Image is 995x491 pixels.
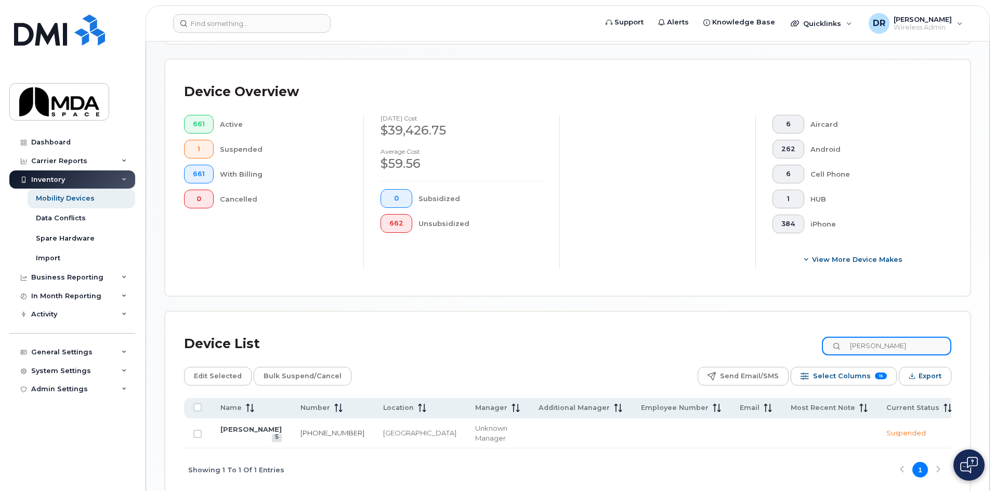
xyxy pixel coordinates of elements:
[712,17,775,28] span: Knowledge Base
[667,17,689,28] span: Alerts
[220,403,242,413] span: Name
[614,17,644,28] span: Support
[173,14,331,33] input: Find something...
[272,434,282,442] a: View Last Bill
[783,13,859,34] div: Quicklinks
[220,425,282,433] a: [PERSON_NAME]
[894,23,952,32] span: Wireless Admin
[184,115,214,134] button: 661
[264,368,342,384] span: Bulk Suspend/Cancel
[220,165,347,183] div: With Billing
[912,462,928,477] button: Page 1
[781,220,795,228] span: 384
[194,368,242,384] span: Edit Selected
[383,403,414,413] span: Location
[184,330,260,357] div: Device List
[381,214,412,233] button: 662
[418,214,543,233] div: Unsubsidized
[899,367,951,386] button: Export
[781,195,795,203] span: 1
[381,148,543,155] h4: Average cost
[193,170,205,178] span: 661
[894,15,952,23] span: [PERSON_NAME]
[773,115,804,134] button: 6
[193,145,205,153] span: 1
[184,78,299,105] div: Device Overview
[773,250,935,269] button: View More Device Makes
[381,122,543,139] div: $39,426.75
[791,403,855,413] span: Most Recent Note
[781,145,795,153] span: 262
[781,120,795,128] span: 6
[812,255,902,264] span: View More Device Makes
[813,368,871,384] span: Select Columns
[886,429,926,437] span: Suspended
[960,457,978,473] img: Open chat
[389,219,403,228] span: 662
[381,189,412,208] button: 0
[184,367,252,386] button: Edit Selected
[698,367,789,386] button: Send Email/SMS
[184,190,214,208] button: 0
[418,189,543,208] div: Subsidized
[381,155,543,172] div: $59.56
[300,429,364,437] a: [PHONE_NUMBER]
[740,403,760,413] span: Email
[886,403,939,413] span: Current Status
[383,429,456,437] span: [GEOGRAPHIC_DATA]
[651,12,696,33] a: Alerts
[873,17,885,30] span: DR
[919,368,941,384] span: Export
[773,215,804,233] button: 384
[720,368,779,384] span: Send Email/SMS
[598,12,651,33] a: Support
[781,170,795,178] span: 6
[188,462,284,477] span: Showing 1 To 1 Of 1 Entries
[773,190,804,208] button: 1
[254,367,351,386] button: Bulk Suspend/Cancel
[193,195,205,203] span: 0
[810,165,935,183] div: Cell Phone
[791,367,897,386] button: Select Columns 15
[641,403,709,413] span: Employee Number
[773,140,804,158] button: 262
[475,403,507,413] span: Manager
[381,115,543,122] h4: [DATE] cost
[300,403,330,413] span: Number
[810,215,935,233] div: iPhone
[875,373,887,379] span: 15
[696,12,782,33] a: Knowledge Base
[810,190,935,208] div: HUB
[184,140,214,158] button: 1
[861,13,970,34] div: Danielle Robertson
[184,165,214,183] button: 661
[773,165,804,183] button: 6
[220,140,347,158] div: Suspended
[810,140,935,158] div: Android
[803,19,841,28] span: Quicklinks
[810,115,935,134] div: Aircard
[193,120,205,128] span: 661
[220,115,347,134] div: Active
[822,337,951,355] input: Search Device List ...
[539,403,610,413] span: Additional Manager
[220,190,347,208] div: Cancelled
[475,423,520,443] div: Unknown Manager
[389,194,403,203] span: 0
